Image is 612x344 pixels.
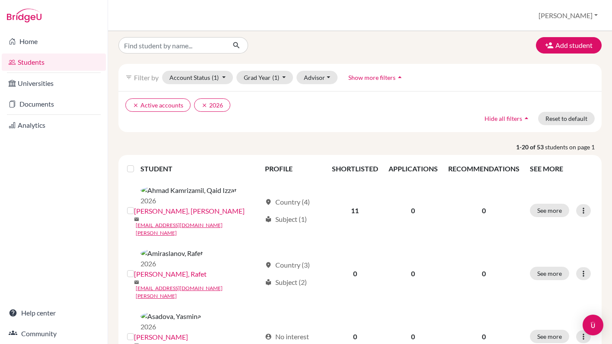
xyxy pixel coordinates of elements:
a: Help center [2,304,106,322]
p: 0 [448,331,520,342]
p: 0 [448,205,520,216]
div: Country (3) [265,260,310,270]
button: Reset to default [538,112,595,125]
i: filter_list [125,74,132,81]
div: Subject (2) [265,277,307,287]
span: Show more filters [348,74,395,81]
i: clear [133,102,139,108]
th: PROFILE [260,158,327,179]
span: Hide all filters [484,115,522,122]
button: Show more filtersarrow_drop_up [341,71,411,84]
a: [PERSON_NAME], [PERSON_NAME] [134,206,245,216]
a: [PERSON_NAME] [134,332,188,342]
div: No interest [265,331,309,342]
div: Country (4) [265,197,310,207]
th: RECOMMENDATIONS [443,158,525,179]
button: Account Status(1) [162,71,233,84]
span: account_circle [265,333,272,340]
th: SEE MORE [525,158,598,179]
p: 0 [448,268,520,279]
p: 2026 [140,259,203,269]
span: mail [134,280,139,285]
th: APPLICATIONS [383,158,443,179]
div: Open Intercom Messenger [583,315,603,335]
td: 0 [383,242,443,305]
button: See more [530,204,569,217]
button: [PERSON_NAME] [535,7,602,24]
a: Home [2,33,106,50]
span: (1) [212,74,219,81]
button: Advisor [296,71,338,84]
div: Subject (1) [265,214,307,224]
span: location_on [265,199,272,205]
span: local_library [265,279,272,286]
td: 0 [327,242,383,305]
i: arrow_drop_up [522,114,531,123]
strong: 1-20 of 53 [516,142,545,151]
p: 2026 [140,196,237,206]
p: 2026 [140,322,201,332]
a: [PERSON_NAME], Rafet [134,269,207,279]
input: Find student by name... [118,37,226,54]
button: Add student [536,37,602,54]
button: Hide all filtersarrow_drop_up [477,112,538,125]
a: Documents [2,95,106,113]
img: Ahmad Kamrizamil, Qaid Izzat [140,185,237,196]
a: [EMAIL_ADDRESS][DOMAIN_NAME][PERSON_NAME] [136,284,261,300]
span: mail [134,217,139,222]
td: 11 [327,179,383,242]
button: Grad Year(1) [236,71,293,84]
span: students on page 1 [545,142,602,151]
span: (1) [272,74,279,81]
i: clear [201,102,207,108]
a: [EMAIL_ADDRESS][DOMAIN_NAME][PERSON_NAME] [136,221,261,237]
img: Asadova, Yasmina [140,311,201,322]
a: Students [2,54,106,71]
button: clearActive accounts [125,98,191,112]
span: local_library [265,216,272,223]
i: arrow_drop_up [395,73,404,82]
button: See more [530,330,569,343]
a: Universities [2,75,106,92]
span: Filter by [134,73,159,82]
span: location_on [265,262,272,268]
img: Amiraslanov, Rafet [140,248,203,259]
a: Analytics [2,117,106,134]
button: clear2026 [194,98,230,112]
td: 0 [383,179,443,242]
button: See more [530,267,569,280]
a: Community [2,325,106,342]
th: SHORTLISTED [327,158,383,179]
img: Bridge-U [7,9,41,22]
th: STUDENT [140,158,260,179]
